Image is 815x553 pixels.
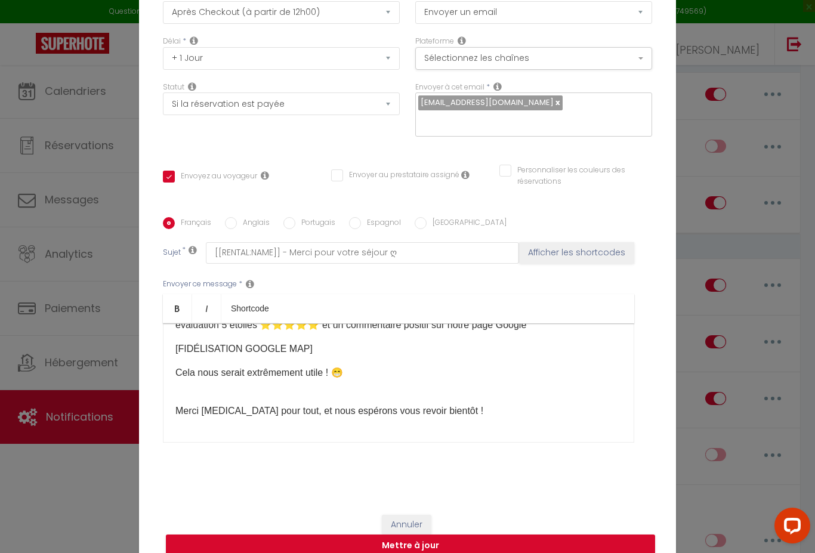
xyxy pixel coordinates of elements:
[415,82,484,93] label: Envoyer à cet email
[175,342,622,356] p: [FIDÉLISATION GOOGLE MAP]​
[221,294,279,323] a: Shortcode
[192,294,221,323] a: Italic
[382,515,431,535] button: Annuler
[163,279,237,290] label: Envoyer ce message
[163,82,184,93] label: Statut
[246,279,254,289] i: Message
[237,217,270,230] label: Anglais
[421,97,554,108] span: [EMAIL_ADDRESS][DOMAIN_NAME]
[190,36,198,45] i: Action Time
[415,36,454,47] label: Plateforme
[163,294,192,323] a: Bold
[295,217,335,230] label: Portugais
[493,82,502,91] i: Recipient
[461,170,470,180] i: Envoyer au prestataire si il est assigné
[163,247,181,259] label: Sujet
[458,36,466,45] i: Action Channel
[175,217,211,230] label: Français
[188,82,196,91] i: Booking status
[361,217,401,230] label: Espagnol
[189,245,197,255] i: Subject
[765,503,815,553] iframe: LiveChat chat widget
[261,171,269,180] i: Envoyer au voyageur
[415,47,652,70] button: Sélectionnez les chaînes
[175,390,622,418] p: Merci [MEDICAL_DATA] pour tout, et nous espérons vous revoir bientôt !
[519,242,634,264] button: Afficher les shortcodes
[427,217,507,230] label: [GEOGRAPHIC_DATA]
[163,36,181,47] label: Délai
[175,367,343,378] span: Cela nous serait extrêmement utile ! 😁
